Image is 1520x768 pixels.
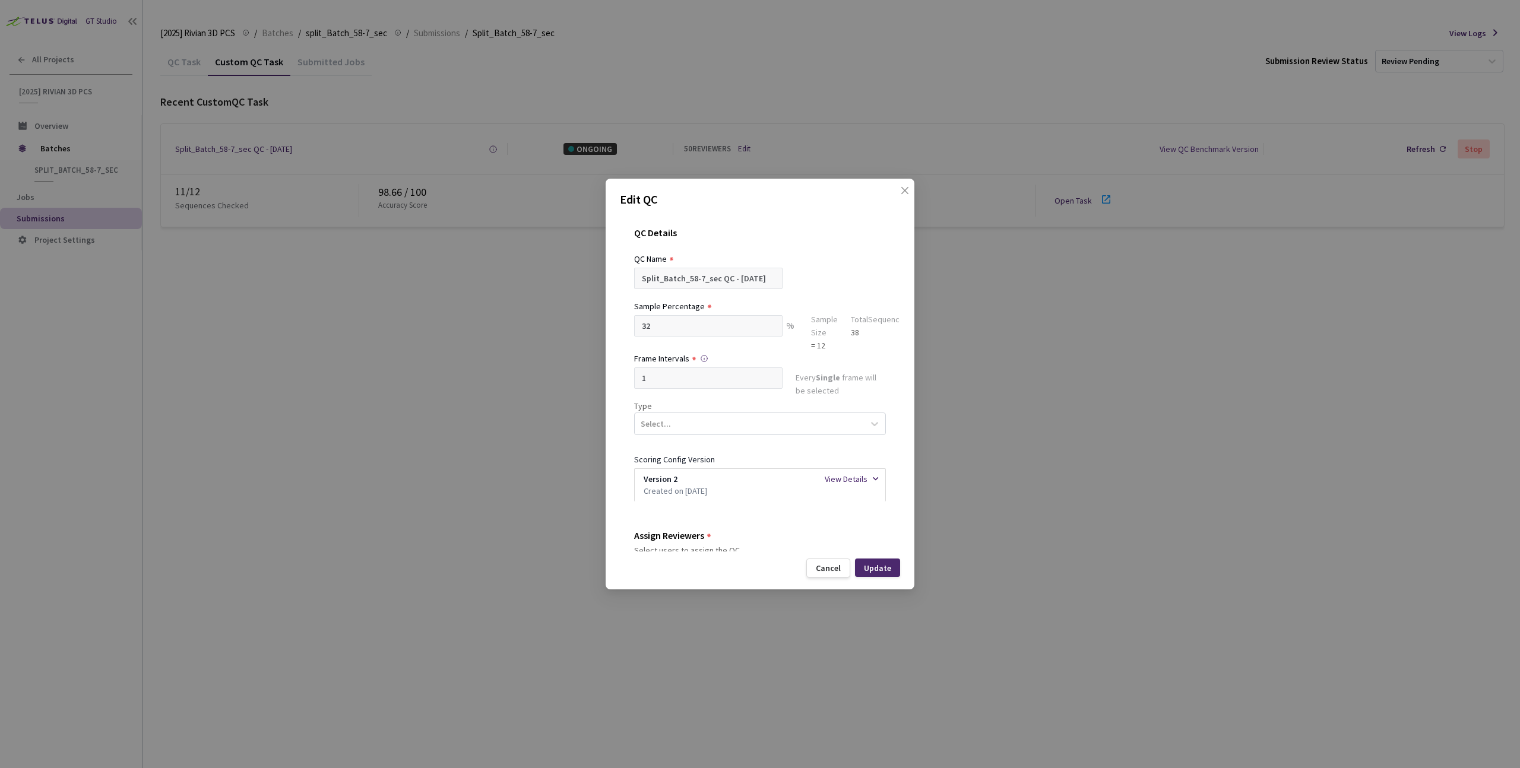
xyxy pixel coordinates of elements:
span: close [900,186,910,219]
div: Update [864,563,891,573]
div: Frame Intervals [634,352,689,365]
span: Created on [DATE] [644,484,707,497]
input: Enter frame interval [634,367,783,389]
span: Scoring Config Version [634,454,715,465]
div: Every frame will be selected [796,371,886,399]
div: Sample Size [811,313,838,339]
div: 38 [851,326,908,339]
div: Cancel [816,563,841,573]
div: QC Details [634,227,886,252]
div: Type [634,399,886,412]
div: QC Name [634,252,667,265]
div: Sample Percentage [634,300,705,313]
button: Close [888,186,907,205]
div: = 12 [811,339,838,352]
div: Select users to assign the QC [634,545,886,555]
span: Version 2 [644,472,677,485]
div: View Details [825,472,867,485]
p: Edit QC [620,191,900,208]
div: Select... [641,417,671,430]
div: Total Sequences [851,313,908,326]
strong: Single [816,372,840,383]
div: Assign Reviewers [634,530,704,541]
input: e.g. 10 [634,315,783,337]
div: % [783,315,798,352]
